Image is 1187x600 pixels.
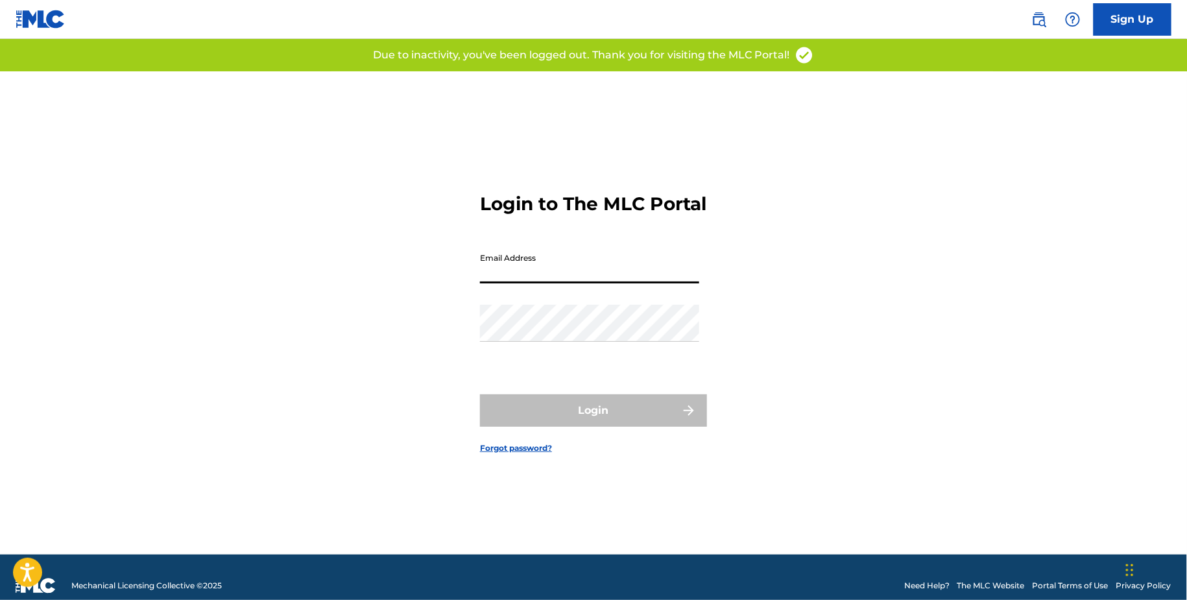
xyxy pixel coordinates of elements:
[16,578,56,594] img: logo
[71,580,222,592] span: Mechanical Licensing Collective © 2025
[1126,551,1134,590] div: Drag
[1094,3,1171,36] a: Sign Up
[373,47,789,63] p: Due to inactivity, you've been logged out. Thank you for visiting the MLC Portal!
[1065,12,1081,27] img: help
[1116,580,1171,592] a: Privacy Policy
[16,10,66,29] img: MLC Logo
[480,193,706,215] h3: Login to The MLC Portal
[957,580,1025,592] a: The MLC Website
[1060,6,1086,32] div: Help
[1122,538,1187,600] iframe: Chat Widget
[904,580,950,592] a: Need Help?
[480,442,552,454] a: Forgot password?
[1031,12,1047,27] img: search
[1033,580,1109,592] a: Portal Terms of Use
[1026,6,1052,32] a: Public Search
[795,45,814,65] img: access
